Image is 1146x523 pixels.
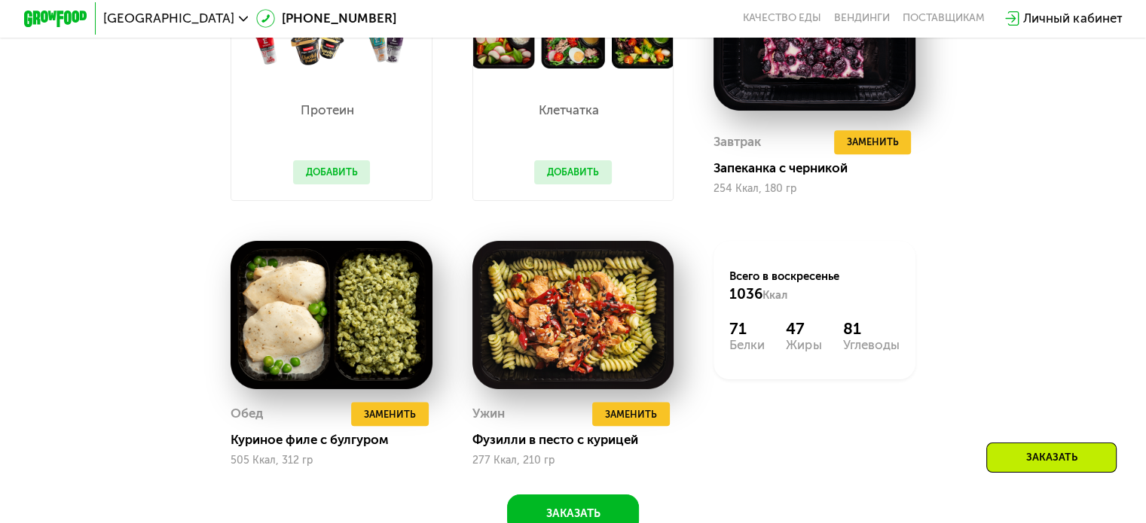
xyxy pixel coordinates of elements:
div: 47 [786,319,821,338]
div: 81 [843,319,900,338]
button: Заменить [834,130,912,154]
div: 71 [729,319,765,338]
button: Заменить [351,402,429,426]
div: 505 Ккал, 312 гр [231,455,432,467]
div: Завтрак [714,130,761,154]
div: Ужин [472,402,505,426]
button: Добавить [534,160,612,184]
p: Протеин [293,104,363,117]
div: Всего в воскресенье [729,269,899,303]
span: Заменить [846,134,898,150]
div: Личный кабинет [1023,9,1122,28]
div: Белки [729,339,765,351]
span: [GEOGRAPHIC_DATA] [103,12,234,25]
a: Вендинги [834,12,890,25]
a: Качество еды [743,12,821,25]
div: 254 Ккал, 180 гр [714,183,915,195]
div: Заказать [986,442,1117,473]
span: Заменить [364,406,416,422]
p: Клетчатка [534,104,604,117]
button: Заменить [592,402,670,426]
div: Углеводы [843,339,900,351]
span: Заменить [605,406,657,422]
div: Жиры [786,339,821,351]
div: 277 Ккал, 210 гр [472,455,674,467]
div: Фузилли в песто с курицей [472,432,686,448]
div: поставщикам [903,12,985,25]
span: Ккал [762,288,787,302]
a: [PHONE_NUMBER] [256,9,396,28]
div: Запеканка с черникой [714,160,927,176]
div: Обед [231,402,263,426]
button: Добавить [293,160,371,184]
span: 1036 [729,285,762,303]
div: Куриное филе с булгуром [231,432,445,448]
